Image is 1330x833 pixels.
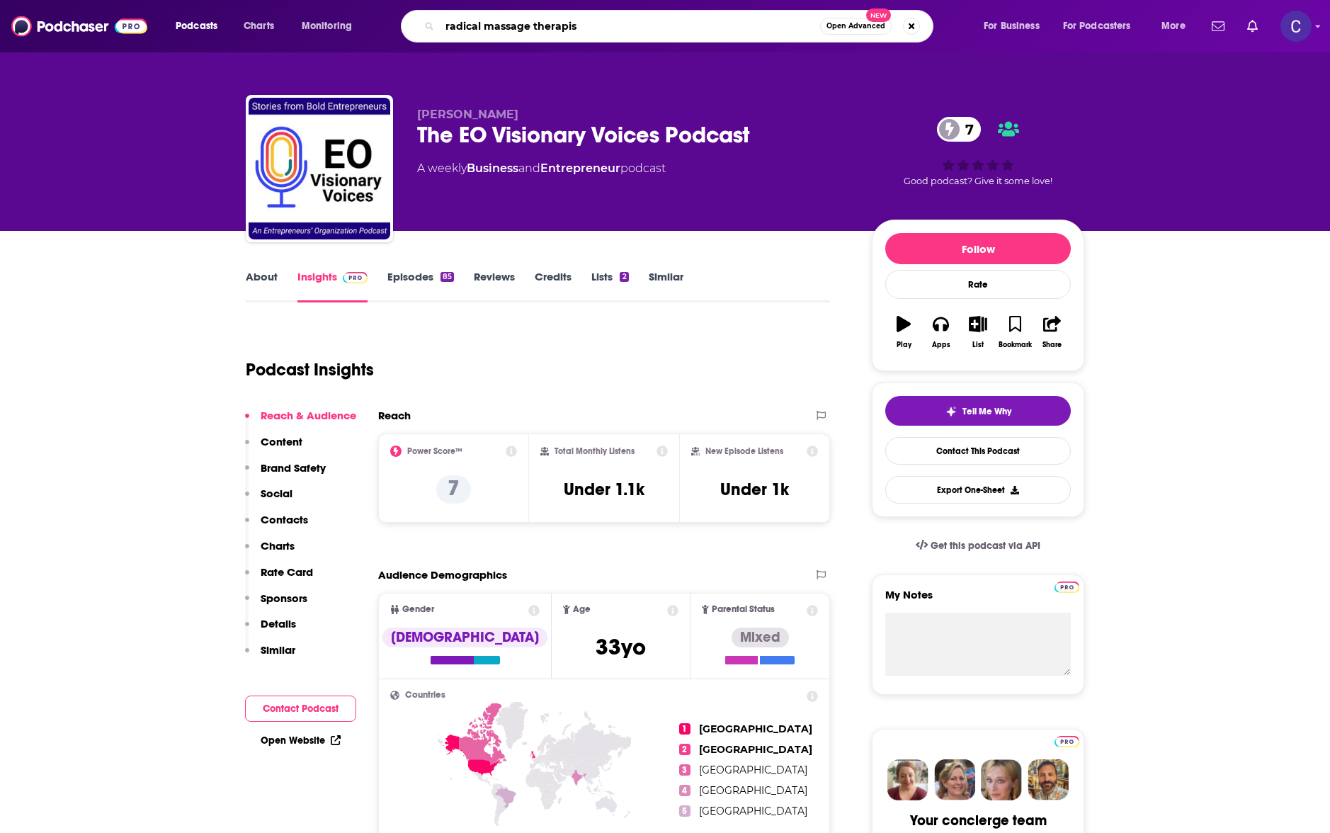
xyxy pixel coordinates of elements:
img: Podchaser - Follow, Share and Rate Podcasts [11,13,147,40]
img: website_grey.svg [23,37,34,48]
img: Jon Profile [1028,759,1069,800]
span: 33 yo [596,633,646,661]
p: Similar [261,643,295,657]
span: [GEOGRAPHIC_DATA] [699,784,807,797]
a: Similar [649,270,683,302]
div: Share [1042,341,1062,349]
button: open menu [1152,15,1203,38]
button: Play [885,307,922,358]
span: [GEOGRAPHIC_DATA] [699,743,812,756]
label: My Notes [885,588,1071,613]
button: Social [245,487,292,513]
p: Details [261,617,296,630]
img: Podchaser Pro [1055,582,1079,593]
div: Play [897,341,911,349]
p: Contacts [261,513,308,526]
span: Open Advanced [826,23,885,30]
span: [PERSON_NAME] [417,108,518,121]
button: Rate Card [245,565,313,591]
button: Brand Safety [245,461,326,487]
div: Keywords by Traffic [157,84,239,93]
a: InsightsPodchaser Pro [297,270,368,302]
p: Social [261,487,292,500]
div: 85 [441,272,454,282]
button: open menu [166,15,236,38]
img: Barbara Profile [934,759,975,800]
span: Countries [405,691,445,700]
button: Show profile menu [1280,11,1312,42]
img: Jules Profile [981,759,1022,800]
span: 1 [679,723,690,735]
a: Contact This Podcast [885,437,1071,465]
img: The EO Visionary Voices Podcast [249,98,390,239]
img: logo_orange.svg [23,23,34,34]
span: More [1161,16,1186,36]
div: v 4.0.25 [40,23,69,34]
span: and [518,161,540,175]
a: Pro website [1055,734,1079,747]
a: About [246,270,278,302]
img: Podchaser Pro [343,272,368,283]
span: New [866,8,892,22]
h1: Podcast Insights [246,359,374,380]
a: Business [467,161,518,175]
button: open menu [292,15,370,38]
button: Contact Podcast [245,696,356,722]
button: Sponsors [245,591,307,618]
a: Episodes85 [387,270,454,302]
input: Search podcasts, credits, & more... [440,15,820,38]
div: 7Good podcast? Give it some love! [872,108,1084,195]
span: Get this podcast via API [931,540,1040,552]
span: 7 [951,117,981,142]
h2: New Episode Listens [705,446,783,456]
span: 2 [679,744,690,755]
span: [GEOGRAPHIC_DATA] [699,764,807,776]
a: Reviews [474,270,515,302]
button: Details [245,617,296,643]
a: Show notifications dropdown [1241,14,1263,38]
span: Charts [244,16,274,36]
div: Search podcasts, credits, & more... [414,10,947,42]
div: Domain: [DOMAIN_NAME] [37,37,156,48]
button: Contacts [245,513,308,539]
span: 5 [679,805,690,817]
div: [DEMOGRAPHIC_DATA] [382,628,547,647]
img: User Profile [1280,11,1312,42]
p: Content [261,435,302,448]
button: Apps [922,307,959,358]
a: Entrepreneur [540,161,620,175]
div: List [972,341,984,349]
h2: Total Monthly Listens [555,446,635,456]
span: For Business [984,16,1040,36]
span: 4 [679,785,690,796]
a: Open Website [261,735,341,747]
span: [GEOGRAPHIC_DATA] [699,805,807,817]
a: Charts [234,15,283,38]
p: Brand Safety [261,461,326,475]
button: List [960,307,996,358]
span: Podcasts [176,16,217,36]
div: Your concierge team [910,812,1047,829]
h2: Reach [378,409,411,422]
a: Show notifications dropdown [1206,14,1230,38]
a: Lists2 [591,270,628,302]
p: Charts [261,539,295,552]
span: Monitoring [302,16,352,36]
img: tab_domain_overview_orange.svg [38,82,50,93]
p: 7 [436,475,471,504]
button: Export One-Sheet [885,476,1071,504]
div: Apps [932,341,950,349]
button: Reach & Audience [245,409,356,435]
div: Bookmark [999,341,1032,349]
span: [GEOGRAPHIC_DATA] [699,722,812,735]
p: Sponsors [261,591,307,605]
img: tell me why sparkle [945,406,957,417]
div: Domain Overview [54,84,127,93]
h3: Under 1.1k [564,479,644,500]
p: Rate Card [261,565,313,579]
button: Charts [245,539,295,565]
button: Content [245,435,302,461]
span: 3 [679,764,690,776]
a: 7 [937,117,981,142]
